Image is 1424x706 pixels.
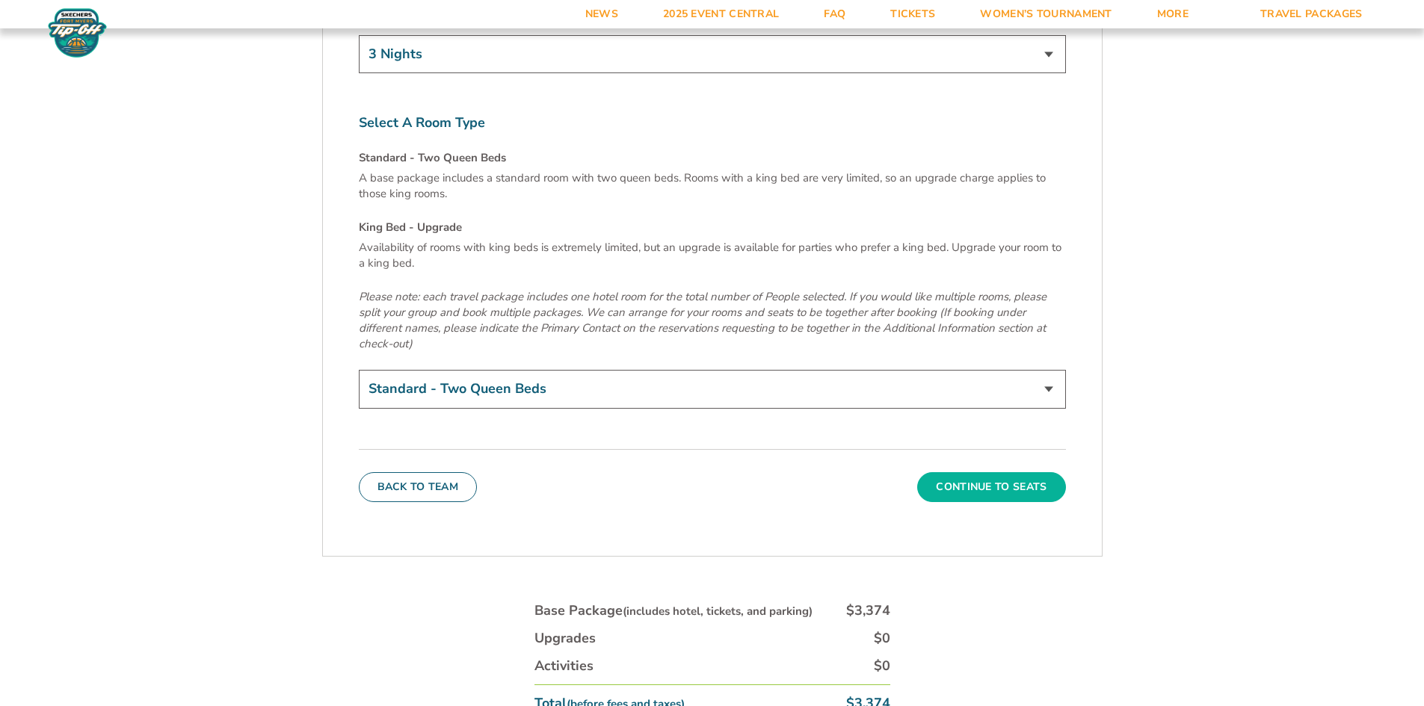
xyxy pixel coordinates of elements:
div: $0 [874,657,890,675]
div: Upgrades [534,629,596,648]
div: Activities [534,657,594,675]
label: Select A Room Type [359,114,1066,132]
div: $0 [874,629,890,648]
img: Fort Myers Tip-Off [45,7,110,58]
div: Base Package [534,601,813,620]
button: Back To Team [359,472,478,502]
button: Continue To Seats [917,472,1065,502]
p: A base package includes a standard room with two queen beds. Rooms with a king bed are very limit... [359,170,1066,202]
em: Please note: each travel package includes one hotel room for the total number of People selected.... [359,289,1047,351]
h4: King Bed - Upgrade [359,220,1066,235]
small: (includes hotel, tickets, and parking) [623,604,813,619]
h4: Standard - Two Queen Beds [359,150,1066,166]
div: $3,374 [846,601,890,620]
p: Availability of rooms with king beds is extremely limited, but an upgrade is available for partie... [359,240,1066,271]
